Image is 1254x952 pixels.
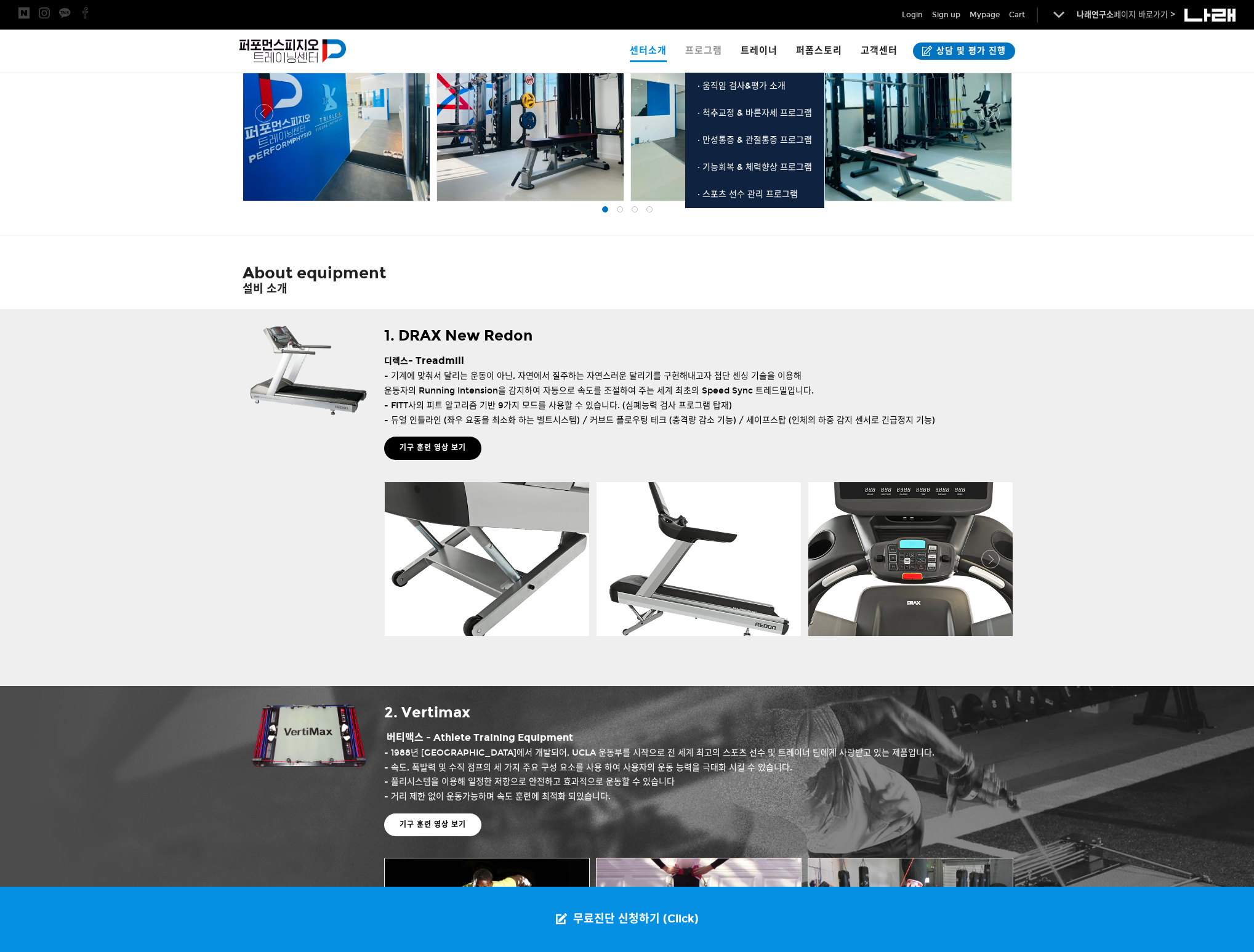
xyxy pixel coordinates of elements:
[1077,10,1114,20] strong: 나래연구소
[384,703,470,721] span: 2. Vertimax
[676,30,731,73] a: 프로그램
[1077,10,1175,20] a: 나래연구소페이지 바로가기 >
[621,30,676,73] a: 센터소개
[384,400,732,411] span: - FITT사의 피트 알고리즘 기반 9가지 모드를 사용할 수 있습니다. (심폐능력 검사 프로그램 탑재)
[384,437,481,459] a: 기구 훈련 영상 보기
[731,30,787,73] a: 트레이너
[384,371,802,381] span: - 기계에 맞춰서 달리는 운동이 아닌, 자연에서 질주하는 자연스러운 달리기를 구현해내고자 첨단 센싱 기술을 이용해
[933,45,1006,57] span: 상담 및 평가 진행
[250,326,368,419] img: 디렉스 - Treadmill 제품 사진
[685,45,722,56] span: 프로그램
[630,41,667,62] span: 센터소개
[387,732,573,743] span: 버티맥스 - Athlete Training Equipment
[741,45,778,56] span: 트레이너
[384,777,675,787] span: - 풀리시스템을 이용해 일정한 저항으로 안전하고 효과적으로 운동할 수 있습니다
[685,127,824,154] a: · 만성통증 & 관절통증 프로그램
[685,154,824,181] a: · 기능회복 & 체력향상 프로그램
[384,385,814,396] span: 운동자의 Running Intension을 감지하여 자동으로 속도를 조절하여 주는 세계 최초의 Speed Sync 트레드밀입니다.
[902,9,923,21] a: Login
[697,81,786,91] span: · 움직임 검사&평가 소개
[697,108,812,118] span: · 척추교정 & 바른자세 프로그램
[932,9,960,21] a: Sign up
[685,181,824,208] a: · 스포츠 선수 관리 프로그램
[544,887,711,952] a: 무료진단 신청하기 (Click)
[697,135,812,145] span: · 만성통증 & 관절통증 프로그램
[685,100,824,127] a: · 척추교정 & 바른자세 프로그램
[384,791,611,802] span: - 거리 제한 없이 운동가능하며 속도 훈련에 최적화 되있습니다.
[384,813,481,836] a: 기구 훈련 영상 보기
[1009,9,1025,21] a: Cart
[248,703,369,772] img: 버티맥스 - VertiMax 제품 사진
[685,73,824,100] a: · 움직임 검사&평가 소개
[243,282,287,296] strong: 설비 소개
[384,748,934,758] span: - 1988년 [GEOGRAPHIC_DATA]에서 개발되어, UCLA 운동부를 시작으로 전 세계 최고의 스포츠 선수 및 트레이너 팀에게 사랑받고 있는 제품입니다.
[851,30,907,73] a: 고객센터
[384,415,935,426] span: - 듀얼 인틀라인 (좌우 요동을 최소화 하는 벨트시스템) / 커브드 플로우팅 테크 (충격량 감소 기능) / 세이프스탑 (인체의 하중 감지 센서로 긴급정지 기능)
[384,326,533,344] span: 1. DRAX New Redon
[796,45,842,56] span: 퍼폼스토리
[787,30,851,73] a: 퍼폼스토리
[697,162,812,172] span: · 기능회복 & 체력향상 프로그램
[408,355,464,366] span: - Treadmill
[697,189,798,200] span: · 스포츠 선수 관리 프로그램
[384,762,792,773] span: - 속도, 폭발력 및 수직 점프의 세 가지 주요 구성 요소를 사용 하여 사용자의 운동 능력을 극대화 시킬 수 있습니다.
[861,45,898,56] span: 고객센터
[913,42,1015,60] a: 상담 및 평가 진행
[970,9,1000,21] a: Mypage
[243,263,386,283] strong: About equipment
[384,356,408,366] span: 디렉스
